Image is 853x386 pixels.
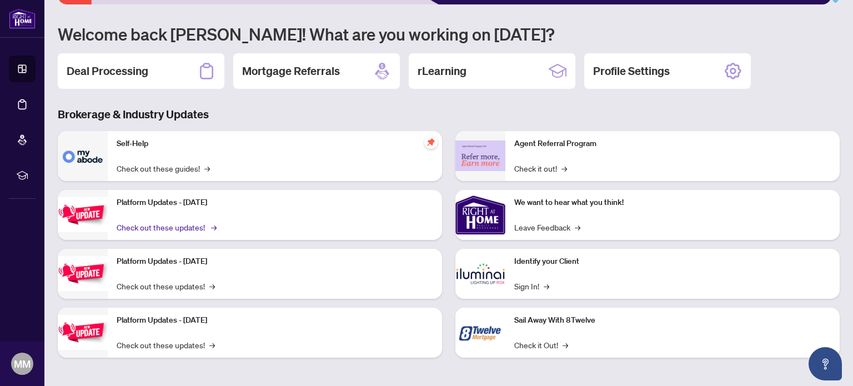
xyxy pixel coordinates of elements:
p: Platform Updates - [DATE] [117,255,433,268]
h2: rLearning [418,63,466,79]
a: Check out these updates!→ [117,221,215,233]
p: Platform Updates - [DATE] [117,197,433,209]
a: Check it out!→ [514,162,567,174]
a: Check out these updates!→ [117,339,215,351]
p: We want to hear what you think! [514,197,831,209]
img: We want to hear what you think! [455,190,505,240]
a: Sign In!→ [514,280,549,292]
span: pushpin [424,136,438,149]
img: Sail Away With 8Twelve [455,308,505,358]
p: Platform Updates - [DATE] [117,314,433,327]
span: → [204,162,210,174]
button: Open asap [809,347,842,380]
p: Identify your Client [514,255,831,268]
img: Identify your Client [455,249,505,299]
a: Check it Out!→ [514,339,568,351]
img: logo [9,8,36,29]
span: → [209,280,215,292]
p: Agent Referral Program [514,138,831,150]
span: → [561,162,567,174]
a: Check out these updates!→ [117,280,215,292]
h2: Profile Settings [593,63,670,79]
img: Platform Updates - July 8, 2025 [58,256,108,291]
a: Leave Feedback→ [514,221,580,233]
span: → [575,221,580,233]
a: Check out these guides!→ [117,162,210,174]
h1: Welcome back [PERSON_NAME]! What are you working on [DATE]? [58,23,840,44]
img: Self-Help [58,131,108,181]
p: Self-Help [117,138,433,150]
h2: Deal Processing [67,63,148,79]
img: Platform Updates - July 21, 2025 [58,197,108,232]
span: → [563,339,568,351]
h2: Mortgage Referrals [242,63,340,79]
img: Platform Updates - June 23, 2025 [58,315,108,350]
p: Sail Away With 8Twelve [514,314,831,327]
span: → [544,280,549,292]
h3: Brokerage & Industry Updates [58,107,840,122]
span: MM [14,356,31,372]
img: Agent Referral Program [455,141,505,171]
span: → [211,221,217,233]
span: → [209,339,215,351]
